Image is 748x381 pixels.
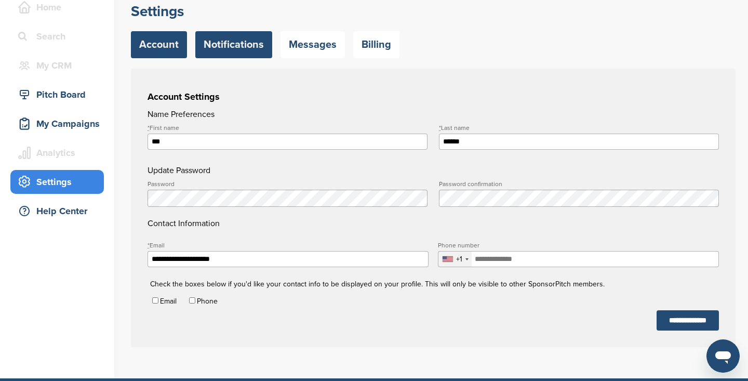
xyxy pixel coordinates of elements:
label: Email [148,242,429,248]
label: Phone [197,297,218,306]
abbr: required [148,124,150,132]
h4: Name Preferences [148,108,719,121]
a: My CRM [10,54,104,77]
iframe: Button to launch messaging window [706,339,740,373]
h2: Settings [131,2,736,21]
a: Pitch Board [10,83,104,107]
div: Search [16,27,104,46]
a: Billing [353,31,399,58]
abbr: required [148,242,150,249]
div: My Campaigns [16,114,104,133]
div: My CRM [16,56,104,75]
div: Settings [16,173,104,191]
div: +1 [456,256,462,263]
label: Password [148,181,428,187]
div: Selected country [438,252,472,267]
label: Last name [439,125,719,131]
a: Messages [280,31,345,58]
div: Analytics [16,143,104,162]
label: Email [160,297,177,306]
a: Settings [10,170,104,194]
label: Password confirmation [439,181,719,187]
abbr: required [439,124,441,132]
a: Analytics [10,141,104,165]
a: Search [10,24,104,48]
label: Phone number [438,242,719,248]
label: First name [148,125,428,131]
div: Pitch Board [16,85,104,104]
h4: Contact Information [148,181,719,230]
a: Account [131,31,187,58]
div: Help Center [16,202,104,220]
a: Help Center [10,199,104,223]
h3: Account Settings [148,89,719,104]
h4: Update Password [148,164,719,177]
a: My Campaigns [10,112,104,136]
a: Notifications [195,31,272,58]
